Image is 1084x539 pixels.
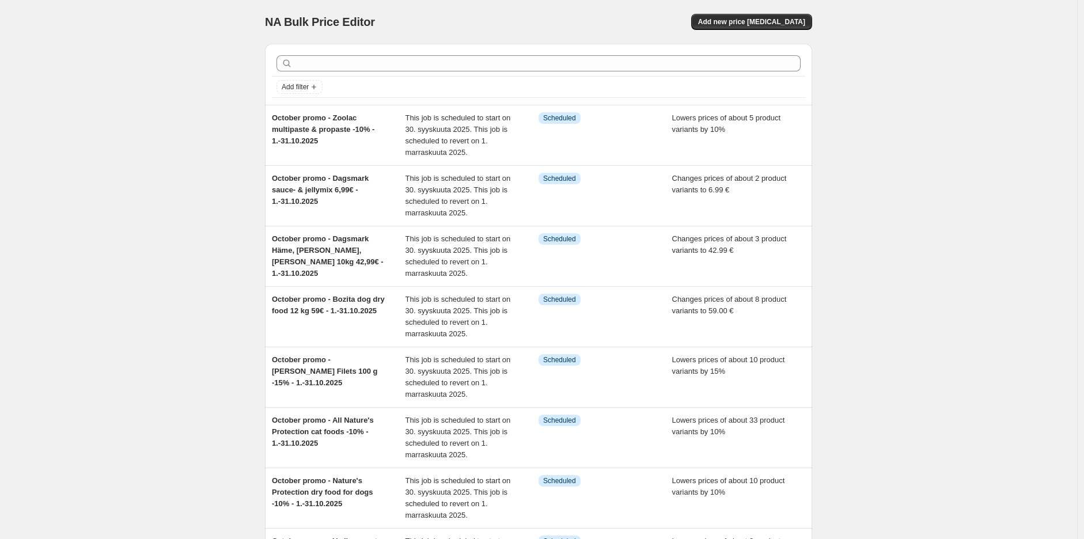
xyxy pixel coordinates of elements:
span: October promo - Dagsmark Häme, [PERSON_NAME], [PERSON_NAME] 10kg 42,99€ - 1.-31.10.2025 [272,234,384,278]
span: October promo - Dagsmark sauce- & jellymix 6,99€ - 1.-31.10.2025 [272,174,369,206]
span: This job is scheduled to start on 30. syyskuuta 2025. This job is scheduled to revert on 1. marra... [405,234,511,278]
span: October promo - Zoolac multipaste & propaste -10% - 1.-31.10.2025 [272,113,374,145]
span: NA Bulk Price Editor [265,16,375,28]
span: This job is scheduled to start on 30. syyskuuta 2025. This job is scheduled to revert on 1. marra... [405,476,511,519]
span: Changes prices of about 2 product variants to 6.99 € [672,174,787,194]
span: October promo - [PERSON_NAME] Filets 100 g -15% - 1.-31.10.2025 [272,355,378,387]
span: Changes prices of about 3 product variants to 42.99 € [672,234,787,255]
span: This job is scheduled to start on 30. syyskuuta 2025. This job is scheduled to revert on 1. marra... [405,295,511,338]
span: Lowers prices of about 10 product variants by 10% [672,476,785,496]
span: Lowers prices of about 33 product variants by 10% [672,416,785,436]
span: This job is scheduled to start on 30. syyskuuta 2025. This job is scheduled to revert on 1. marra... [405,355,511,398]
span: Scheduled [543,416,576,425]
span: Scheduled [543,295,576,304]
button: Add filter [276,80,323,94]
span: October promo - Nature's Protection dry food for dogs -10% - 1.-31.10.2025 [272,476,373,508]
span: October promo - All Nature's Protection cat foods -10% - 1.-31.10.2025 [272,416,374,447]
span: October promo - Bozita dog dry food 12 kg 59€ - 1.-31.10.2025 [272,295,385,315]
span: Scheduled [543,476,576,485]
span: Scheduled [543,174,576,183]
span: Lowers prices of about 5 product variants by 10% [672,113,781,134]
span: This job is scheduled to start on 30. syyskuuta 2025. This job is scheduled to revert on 1. marra... [405,174,511,217]
span: Scheduled [543,355,576,365]
span: Changes prices of about 8 product variants to 59.00 € [672,295,787,315]
span: Lowers prices of about 10 product variants by 15% [672,355,785,375]
span: This job is scheduled to start on 30. syyskuuta 2025. This job is scheduled to revert on 1. marra... [405,416,511,459]
span: Add filter [282,82,309,92]
span: Scheduled [543,234,576,244]
span: Add new price [MEDICAL_DATA] [698,17,805,26]
span: This job is scheduled to start on 30. syyskuuta 2025. This job is scheduled to revert on 1. marra... [405,113,511,157]
span: Scheduled [543,113,576,123]
button: Add new price [MEDICAL_DATA] [691,14,812,30]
